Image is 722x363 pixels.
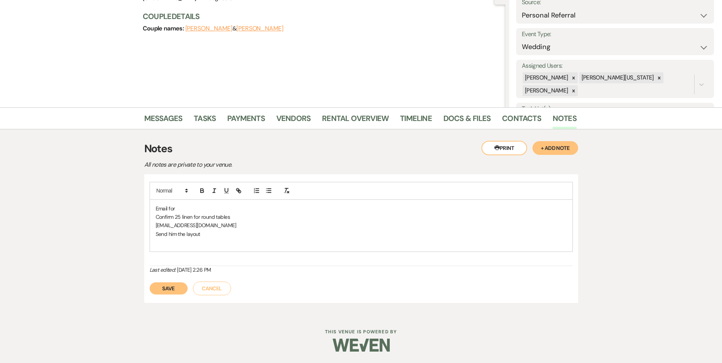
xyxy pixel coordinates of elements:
p: Send him the layout [156,230,567,238]
a: Docs & Files [443,112,491,129]
label: Assigned Users: [522,61,708,72]
p: All notes are private to your venue. [144,160,411,170]
a: Rental Overview [322,112,389,129]
button: Cancel [193,282,231,295]
a: Vendors [276,112,311,129]
i: Last edited: [150,266,176,273]
div: [PERSON_NAME] [523,72,569,83]
button: Print [481,141,527,155]
p: Email for [156,204,567,213]
span: Couple names: [143,24,185,32]
button: + Add Note [532,141,578,155]
a: Contacts [502,112,541,129]
label: Event Type: [522,29,708,40]
label: Task List(s): [522,103,708,115]
a: Messages [144,112,183,129]
img: Weven Logo [333,332,390,358]
p: Confirm 25 linen for round tables [156,213,567,221]
a: Payments [227,112,265,129]
a: Notes [553,112,577,129]
div: [PERSON_NAME] [523,85,569,96]
h3: Notes [144,141,578,157]
p: [EMAIL_ADDRESS][DOMAIN_NAME] [156,221,567,229]
div: [PERSON_NAME][US_STATE] [579,72,655,83]
a: Tasks [194,112,216,129]
span: & [185,25,284,32]
h3: Couple Details [143,11,498,22]
button: [PERSON_NAME] [185,25,233,32]
a: Timeline [400,112,432,129]
button: Save [150,282,188,295]
div: [DATE] 2:26 PM [150,266,573,274]
button: [PERSON_NAME] [236,25,284,32]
